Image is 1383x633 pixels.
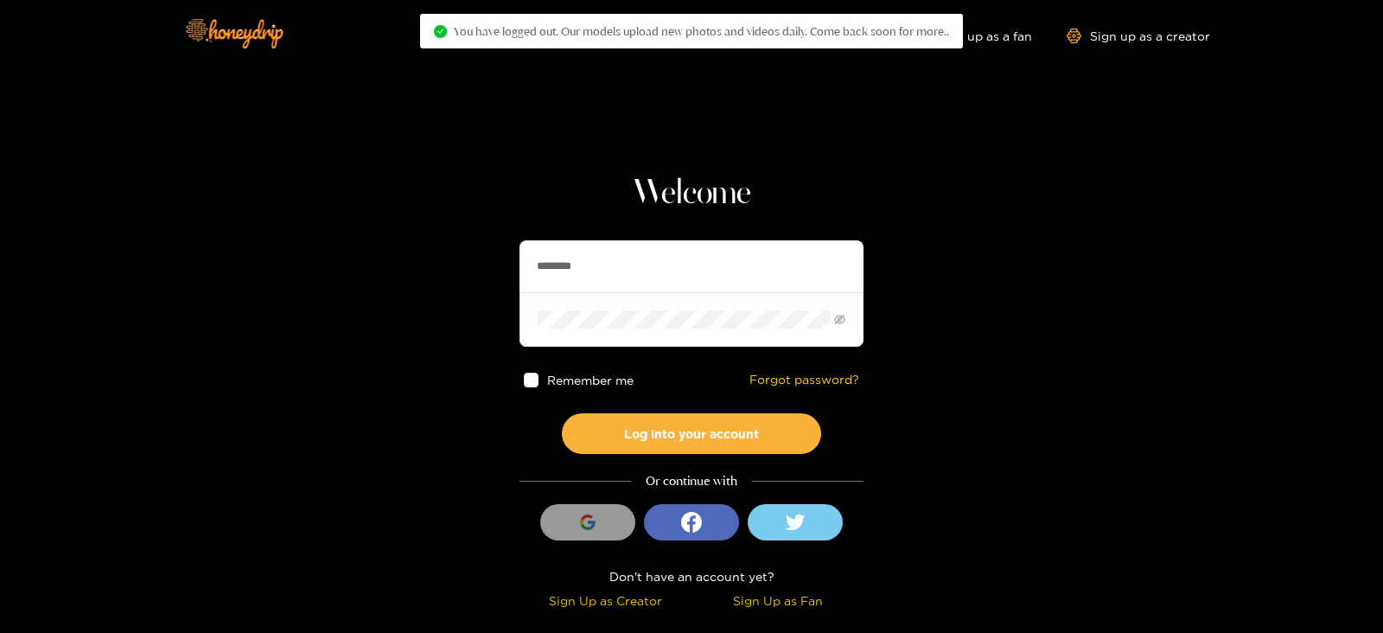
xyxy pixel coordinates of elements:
a: Sign up as a creator [1067,29,1210,43]
span: You have logged out. Our models upload new photos and videos daily. Come back soon for more.. [454,24,949,38]
div: Or continue with [519,471,864,491]
button: Log into your account [562,413,821,454]
span: eye-invisible [834,314,845,325]
a: Forgot password? [749,373,859,387]
div: Sign Up as Creator [524,591,687,611]
span: check-circle [434,25,447,38]
h1: Welcome [519,173,864,214]
span: Remember me [547,374,634,387]
div: Don't have an account yet? [519,566,864,586]
a: Sign up as a fan [914,29,1032,43]
div: Sign Up as Fan [696,591,859,611]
